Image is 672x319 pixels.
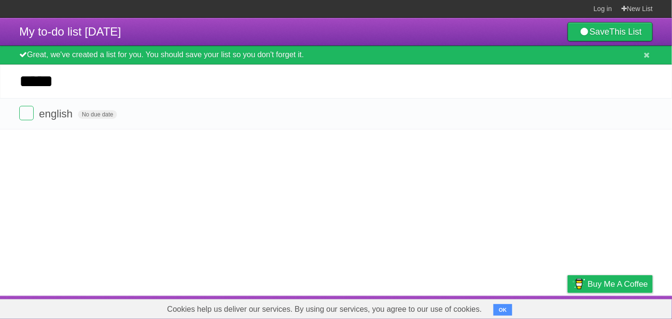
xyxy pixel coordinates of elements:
a: SaveThis List [568,22,653,41]
a: Terms [522,298,543,317]
a: Privacy [555,298,580,317]
a: Developers [471,298,510,317]
button: OK [493,304,512,316]
img: Buy me a coffee [572,276,585,292]
span: Cookies help us deliver our services. By using our services, you agree to our use of cookies. [157,300,491,319]
a: Buy me a coffee [568,275,653,293]
span: Buy me a coffee [588,276,648,293]
b: This List [609,27,642,37]
span: My to-do list [DATE] [19,25,121,38]
span: No due date [78,110,117,119]
a: About [439,298,460,317]
label: Done [19,106,34,120]
span: english [39,108,75,120]
a: Suggest a feature [592,298,653,317]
